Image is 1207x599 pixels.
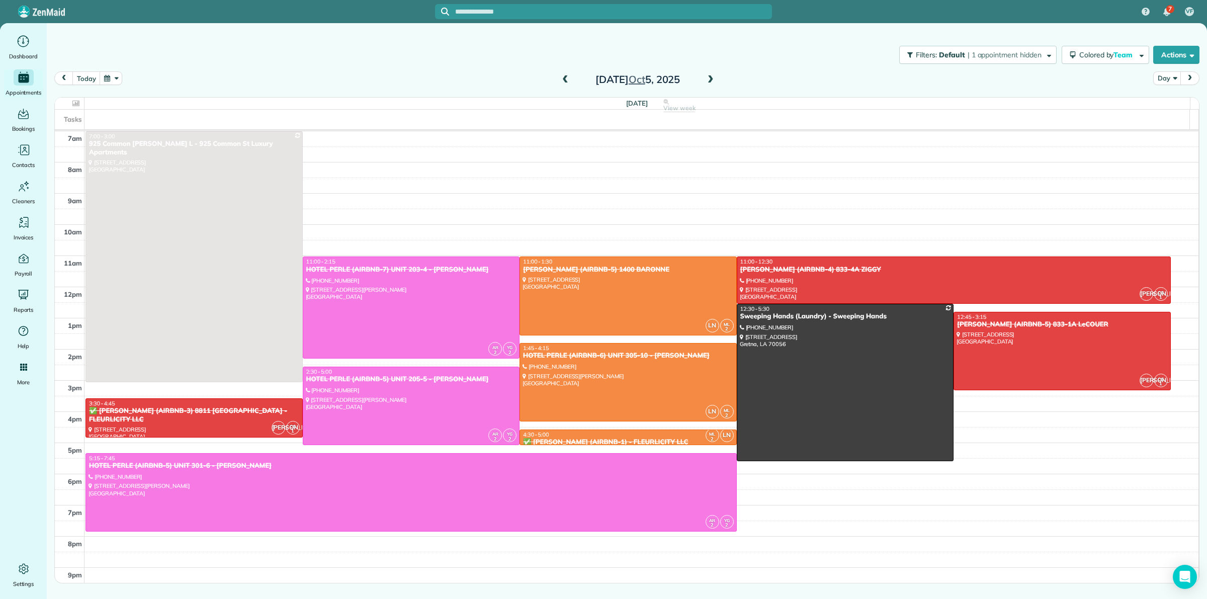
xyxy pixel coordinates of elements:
button: Actions [1153,46,1199,64]
div: HOTEL PERLE (AIRBNB-5) UNIT 205-5 - [PERSON_NAME] [306,375,517,384]
div: Sweeping Hands (Laundry) - Sweeping Hands [740,312,951,321]
span: 5pm [68,446,82,454]
small: 1 [287,426,299,436]
span: Colored by [1079,50,1136,59]
span: 11:00 - 1:30 [523,258,552,265]
span: [DATE] [626,99,648,107]
span: Default [939,50,966,59]
h2: [DATE] 5, 2025 [575,74,701,85]
a: Reports [4,287,43,315]
small: 2 [721,521,733,530]
div: [PERSON_NAME] (AIRBNB-5) 1400 BARONNE [523,266,734,274]
button: prev [54,71,73,85]
small: 2 [721,411,733,420]
span: 7pm [68,508,82,517]
span: Payroll [15,269,33,279]
span: 11am [64,259,82,267]
span: YG [507,431,512,437]
span: LN [706,319,719,332]
span: | 1 appointment hidden [968,50,1042,59]
div: 7 unread notifications [1156,1,1177,23]
span: Settings [13,579,34,589]
span: Filters: [916,50,937,59]
a: Bookings [4,106,43,134]
span: 1pm [68,321,82,329]
small: 1 [1155,379,1167,389]
div: ✅ [PERSON_NAME] (AIRBNB-3) 8811 [GEOGRAPHIC_DATA] - FLEURLICITY LLC [89,407,300,424]
div: Open Intercom Messenger [1173,565,1197,589]
span: View week [663,104,696,112]
span: 6pm [68,477,82,485]
span: CG [290,423,296,429]
div: HOTEL PERLE (AIRBNB-6) UNIT 305-10 - [PERSON_NAME] [523,352,734,360]
span: Team [1113,50,1134,59]
a: Cleaners [4,178,43,206]
small: 2 [706,435,719,444]
span: ML [724,407,730,413]
span: 4:30 - 5:00 [523,431,549,438]
span: [PERSON_NAME] [1140,374,1153,387]
span: [PERSON_NAME] [1140,287,1153,301]
span: 2pm [68,353,82,361]
a: Payroll [4,250,43,279]
span: 7:00 - 3:00 [89,133,115,140]
button: today [72,71,100,85]
small: 1 [1155,293,1167,302]
span: Help [18,341,30,351]
button: Colored byTeam [1062,46,1149,64]
span: 7am [68,134,82,142]
a: Appointments [4,69,43,98]
small: 2 [503,435,516,444]
span: YG [724,518,730,523]
span: More [17,377,30,387]
div: [PERSON_NAME] (AIRBNB-4) 833-4A ZIGGY [740,266,1168,274]
small: 2 [706,521,719,530]
a: Help [4,323,43,351]
small: 2 [489,348,501,358]
span: YG [507,345,512,350]
span: 12pm [64,290,82,298]
span: 9pm [68,571,82,579]
span: 2:30 - 5:00 [306,368,332,375]
span: 11:00 - 12:30 [740,258,773,265]
div: HOTEL PERLE (AIRBNB-7) UNIT 203-4 - [PERSON_NAME] [306,266,517,274]
span: 8am [68,165,82,174]
div: HOTEL PERLE (AIRBNB-5) UNIT 301-6 - [PERSON_NAME] [89,462,734,470]
span: LN [720,429,734,442]
small: 2 [489,435,501,444]
span: Dashboard [9,51,38,61]
div: [PERSON_NAME] (AIRBNB-5) 833-1A LeCOUER [957,320,1168,329]
span: 1:45 - 4:15 [523,345,549,352]
small: 2 [503,348,516,358]
span: Contacts [12,160,35,170]
span: 3pm [68,384,82,392]
span: AR [492,431,498,437]
span: AR [709,518,715,523]
small: 2 [721,324,733,334]
button: Filters: Default | 1 appointment hidden [899,46,1056,64]
span: VF [1186,8,1193,16]
span: 9am [68,197,82,205]
span: 4pm [68,415,82,423]
a: Settings [4,561,43,589]
span: CG [1158,290,1164,295]
svg: Focus search [441,8,449,16]
div: ✅ [PERSON_NAME] (AIRBNB-1) - FLEURLICITY LLC [523,438,734,447]
span: 10am [64,228,82,236]
span: Invoices [14,232,34,242]
a: Contacts [4,142,43,170]
span: Appointments [6,88,42,98]
span: [PERSON_NAME] [272,421,285,435]
span: Oct [629,73,645,85]
a: Invoices [4,214,43,242]
span: 12:30 - 5:30 [740,305,769,312]
button: Day [1153,71,1181,85]
a: Filters: Default | 1 appointment hidden [894,46,1056,64]
a: Dashboard [4,33,43,61]
span: Cleaners [12,196,35,206]
span: CG [1158,376,1164,382]
span: 12:45 - 3:15 [957,313,986,320]
span: 5:15 - 7:45 [89,455,115,462]
span: 8pm [68,540,82,548]
span: 3:30 - 4:45 [89,400,115,407]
